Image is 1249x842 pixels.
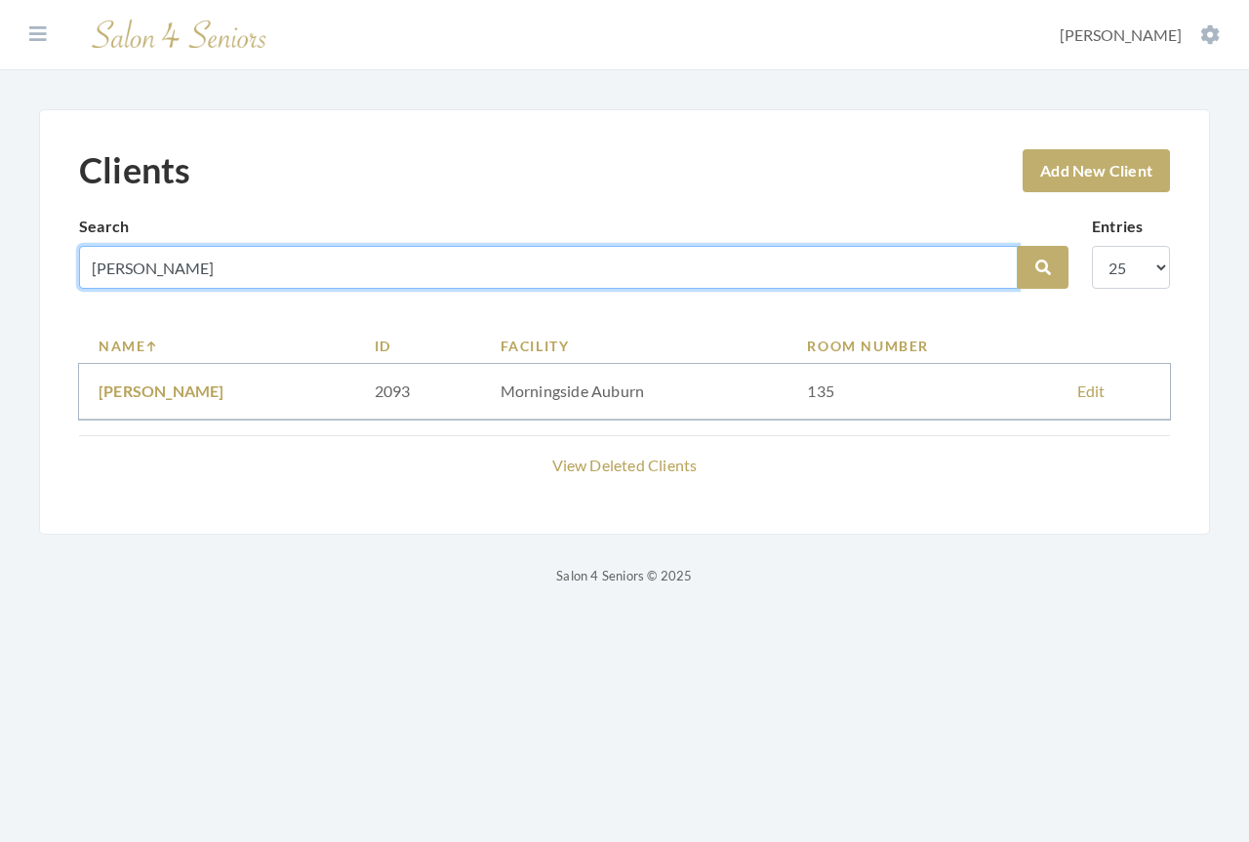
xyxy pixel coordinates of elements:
[552,456,698,474] a: View Deleted Clients
[79,215,129,238] label: Search
[1023,149,1170,192] a: Add New Client
[1092,215,1143,238] label: Entries
[355,364,481,420] td: 2093
[1060,25,1182,44] span: [PERSON_NAME]
[807,336,1037,356] a: Room Number
[79,246,1018,289] input: Search by name, facility or room number
[79,149,190,191] h1: Clients
[1054,24,1226,46] button: [PERSON_NAME]
[375,336,462,356] a: ID
[99,336,336,356] a: Name
[39,564,1210,587] p: Salon 4 Seniors © 2025
[82,12,277,58] img: Salon 4 Seniors
[501,336,769,356] a: Facility
[1077,381,1106,400] a: Edit
[787,364,1057,420] td: 135
[99,381,224,400] a: [PERSON_NAME]
[481,364,788,420] td: Morningside Auburn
